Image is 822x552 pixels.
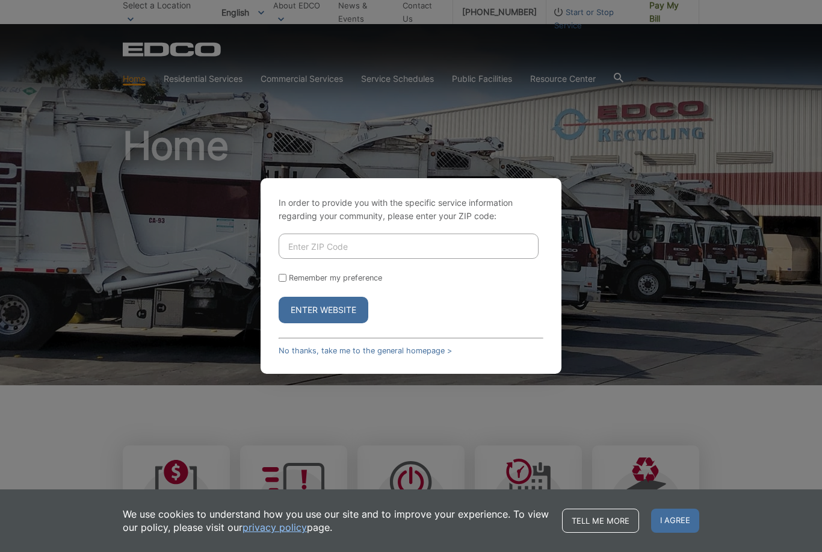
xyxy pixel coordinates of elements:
a: No thanks, take me to the general homepage > [279,346,452,355]
label: Remember my preference [289,273,382,282]
input: Enter ZIP Code [279,234,539,259]
a: Tell me more [562,509,639,533]
p: In order to provide you with the specific service information regarding your community, please en... [279,196,543,223]
span: I agree [651,509,699,533]
p: We use cookies to understand how you use our site and to improve your experience. To view our pol... [123,507,550,534]
a: privacy policy [243,521,307,534]
button: Enter Website [279,297,368,323]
